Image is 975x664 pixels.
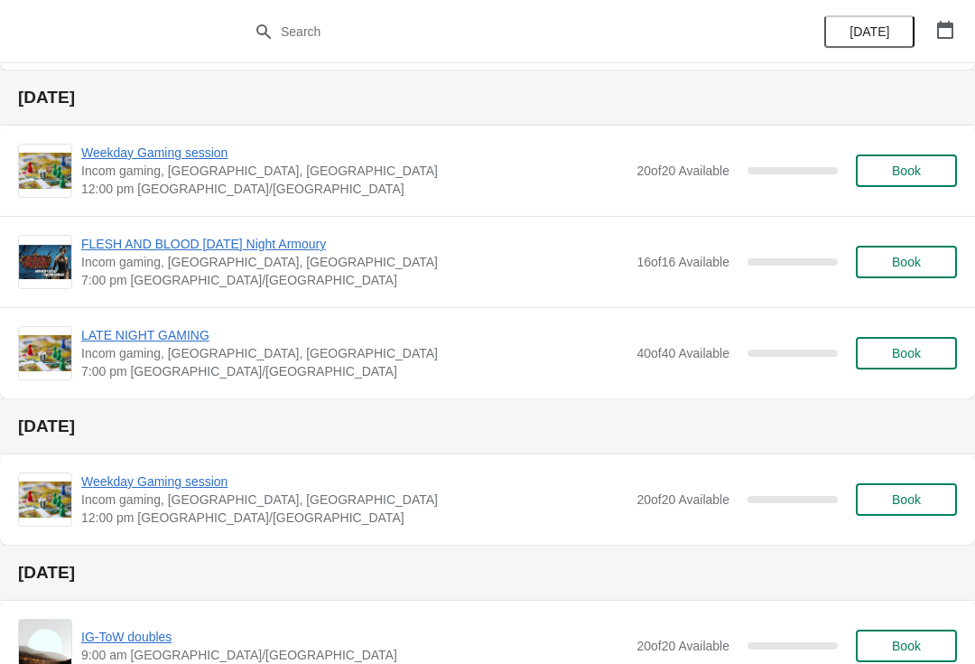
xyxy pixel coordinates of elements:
span: [DATE] [850,24,889,39]
span: 12:00 pm [GEOGRAPHIC_DATA]/[GEOGRAPHIC_DATA] [81,180,627,198]
span: 20 of 20 Available [636,492,729,507]
span: IG-ToW doubles [81,628,627,646]
span: 40 of 40 Available [636,346,729,360]
span: Weekday Gaming session [81,472,627,491]
button: Book [856,337,957,369]
button: Book [856,154,957,187]
span: Incom gaming, [GEOGRAPHIC_DATA], [GEOGRAPHIC_DATA] [81,162,627,180]
span: 20 of 20 Available [636,639,729,653]
img: FLESH AND BLOOD Thursday Night Armoury | Incom gaming, Church Street, Cheltenham, UK | 7:00 pm Eu... [19,245,71,278]
h2: [DATE] [18,417,957,435]
span: 12:00 pm [GEOGRAPHIC_DATA]/[GEOGRAPHIC_DATA] [81,509,627,527]
button: [DATE] [824,15,915,48]
img: Weekday Gaming session | Incom gaming, Church Street, Cheltenham, UK | 12:00 pm Europe/London [19,482,71,519]
span: 7:00 pm [GEOGRAPHIC_DATA]/[GEOGRAPHIC_DATA] [81,271,627,289]
span: Book [892,639,921,653]
span: Incom gaming, [GEOGRAPHIC_DATA], [GEOGRAPHIC_DATA] [81,253,627,271]
span: Book [892,492,921,507]
span: Book [892,255,921,269]
button: Book [856,630,957,662]
img: Weekday Gaming session | Incom gaming, Church Street, Cheltenham, UK | 12:00 pm Europe/London [19,153,71,190]
span: 20 of 20 Available [636,164,729,178]
input: Search [280,15,731,48]
span: Book [892,346,921,360]
span: 9:00 am [GEOGRAPHIC_DATA]/[GEOGRAPHIC_DATA] [81,646,627,664]
span: LATE NIGHT GAMING [81,326,627,344]
span: 16 of 16 Available [636,255,729,269]
h2: [DATE] [18,564,957,582]
button: Book [856,483,957,516]
span: Book [892,164,921,178]
span: 7:00 pm [GEOGRAPHIC_DATA]/[GEOGRAPHIC_DATA] [81,362,627,380]
span: Incom gaming, [GEOGRAPHIC_DATA], [GEOGRAPHIC_DATA] [81,491,627,509]
img: LATE NIGHT GAMING | Incom gaming, Church Street, Cheltenham, UK | 7:00 pm Europe/London [19,335,71,372]
button: Book [856,246,957,278]
span: Weekday Gaming session [81,144,627,162]
span: Incom gaming, [GEOGRAPHIC_DATA], [GEOGRAPHIC_DATA] [81,344,627,362]
span: FLESH AND BLOOD [DATE] Night Armoury [81,235,627,253]
h2: [DATE] [18,89,957,107]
